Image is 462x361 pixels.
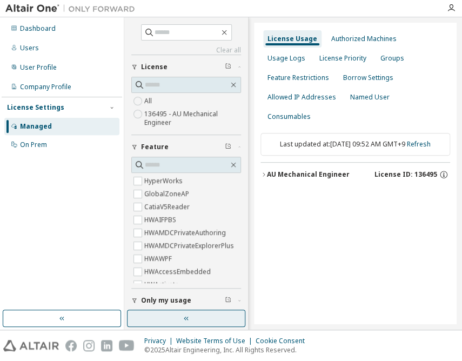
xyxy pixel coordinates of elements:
div: User Profile [20,63,57,72]
span: Only my usage [141,296,191,305]
div: License Usage [267,35,317,43]
img: linkedin.svg [101,340,112,351]
div: On Prem [20,141,47,149]
label: HWAWPF [144,252,174,265]
label: HWAMDCPrivateExplorerPlus [144,239,236,252]
div: License Settings [7,103,64,112]
label: HWAccessEmbedded [144,265,213,278]
label: GlobalZoneAP [144,188,191,200]
label: HWActivate [144,278,181,291]
span: Clear filter [225,63,231,71]
img: youtube.svg [119,340,135,351]
span: Clear filter [225,296,231,305]
span: Clear filter [225,143,231,151]
div: AU Mechanical Engineer [267,170,350,179]
div: Consumables [267,112,311,121]
img: instagram.svg [83,340,95,351]
span: License [141,63,168,71]
a: Refresh [407,139,431,149]
div: Usage Logs [267,54,305,63]
button: Feature [131,135,241,159]
span: Feature [141,143,169,151]
div: Allowed IP Addresses [267,93,336,102]
img: facebook.svg [65,340,77,351]
label: CatiaV5Reader [144,200,192,213]
button: License [131,55,241,79]
p: © 2025 Altair Engineering, Inc. All Rights Reserved. [144,345,311,355]
div: Authorized Machines [331,35,397,43]
label: All [144,95,154,108]
div: Users [20,44,39,52]
div: Privacy [144,337,176,345]
div: Groups [380,54,404,63]
label: HWAIFPBS [144,213,178,226]
button: AU Mechanical EngineerLicense ID: 136495 [260,163,450,186]
label: HyperWorks [144,175,185,188]
div: Managed [20,122,52,131]
div: Website Terms of Use [176,337,256,345]
label: HWAMDCPrivateAuthoring [144,226,228,239]
div: Cookie Consent [256,337,311,345]
img: altair_logo.svg [3,340,59,351]
div: Last updated at: [DATE] 09:52 AM GMT+9 [260,133,450,156]
div: Feature Restrictions [267,73,329,82]
div: Named User [350,93,390,102]
div: Company Profile [20,83,71,91]
label: 136495 - AU Mechanical Engineer [144,108,241,129]
div: Borrow Settings [343,73,393,82]
div: License Priority [319,54,366,63]
div: Dashboard [20,24,56,33]
span: License ID: 136495 [374,170,437,179]
img: Altair One [5,3,140,14]
button: Only my usage [131,289,241,312]
a: Clear all [131,46,241,55]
